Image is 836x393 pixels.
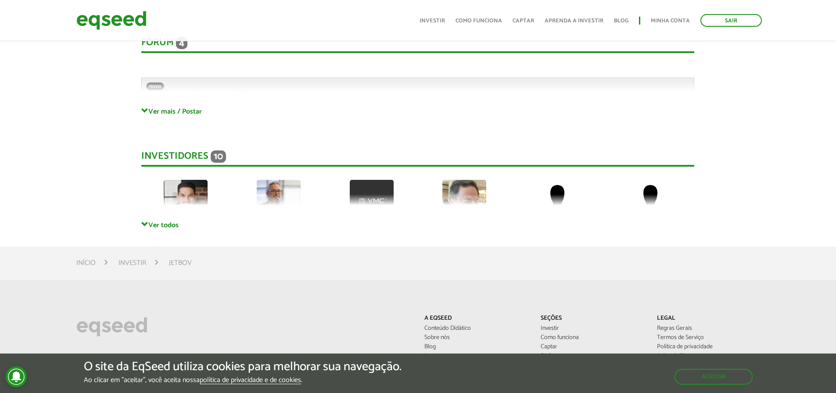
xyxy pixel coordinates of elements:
img: picture-112313-1743624016.jpg [257,180,301,224]
li: JetBov [169,257,192,269]
a: Sobre nós [424,335,527,341]
a: Captar [513,18,534,24]
img: picture-72979-1750193488.jpg [164,180,208,224]
p: Seções [541,315,644,322]
img: picture-100036-1732821753.png [350,180,394,224]
span: 10 [211,150,226,163]
a: política de privacidade e de cookies [200,377,301,384]
a: Ver todos [141,221,694,229]
a: Início [76,260,96,267]
a: Blog [614,18,628,24]
img: default-user.png [628,180,672,224]
a: Minha conta [651,18,690,24]
a: Blog [424,344,527,350]
a: Política de privacidade [657,344,760,350]
img: EqSeed [76,9,147,32]
a: Investir [420,18,445,24]
h5: O site da EqSeed utiliza cookies para melhorar sua navegação. [84,360,402,374]
a: Aprenda a investir [545,18,603,24]
a: Sair [700,14,762,27]
a: Investir [118,260,146,267]
a: Termos de Serviço [657,335,760,341]
a: Como funciona [456,18,502,24]
div: Fórum [141,37,694,53]
a: Investir [541,325,644,332]
div: Investidores [141,150,694,167]
span: 4 [176,37,187,49]
a: Regras Gerais [657,325,760,332]
a: Captar [541,344,644,350]
p: Legal [657,315,760,322]
button: Aceitar [675,369,753,385]
img: picture-112624-1716663541.png [442,180,486,224]
a: Como funciona [541,335,644,341]
img: EqSeed Logo [76,315,147,339]
img: default-user.png [535,180,579,224]
a: Ver mais / Postar [141,107,694,115]
a: Conteúdo Didático [424,325,527,332]
p: A EqSeed [424,315,527,322]
p: Ao clicar em "aceitar", você aceita nossa . [84,376,402,384]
